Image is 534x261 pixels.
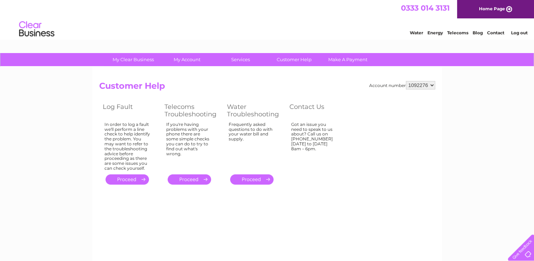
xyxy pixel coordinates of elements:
[286,101,348,120] th: Contact Us
[19,18,55,40] img: logo.png
[158,53,216,66] a: My Account
[166,122,213,168] div: If you're having problems with your phone there are some simple checks you can do to try to find ...
[104,53,162,66] a: My Clear Business
[447,30,468,35] a: Telecoms
[223,101,286,120] th: Water Troubleshooting
[99,81,435,94] h2: Customer Help
[161,101,223,120] th: Telecoms Troubleshooting
[473,30,483,35] a: Blog
[211,53,270,66] a: Services
[319,53,377,66] a: Make A Payment
[101,4,434,34] div: Clear Business is a trading name of Verastar Limited (registered in [GEOGRAPHIC_DATA] No. 3667643...
[168,174,211,185] a: .
[229,122,275,168] div: Frequently asked questions to do with your water bill and supply.
[369,81,435,89] div: Account number
[106,174,149,185] a: .
[401,4,450,12] a: 0333 014 3131
[99,101,161,120] th: Log Fault
[265,53,323,66] a: Customer Help
[427,30,443,35] a: Energy
[291,122,337,168] div: Got an issue you need to speak to us about? Call us on [PHONE_NUMBER] [DATE] to [DATE] 8am – 6pm.
[104,122,150,171] div: In order to log a fault we'll perform a line check to help identify the problem. You may want to ...
[511,30,527,35] a: Log out
[487,30,504,35] a: Contact
[410,30,423,35] a: Water
[230,174,274,185] a: .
